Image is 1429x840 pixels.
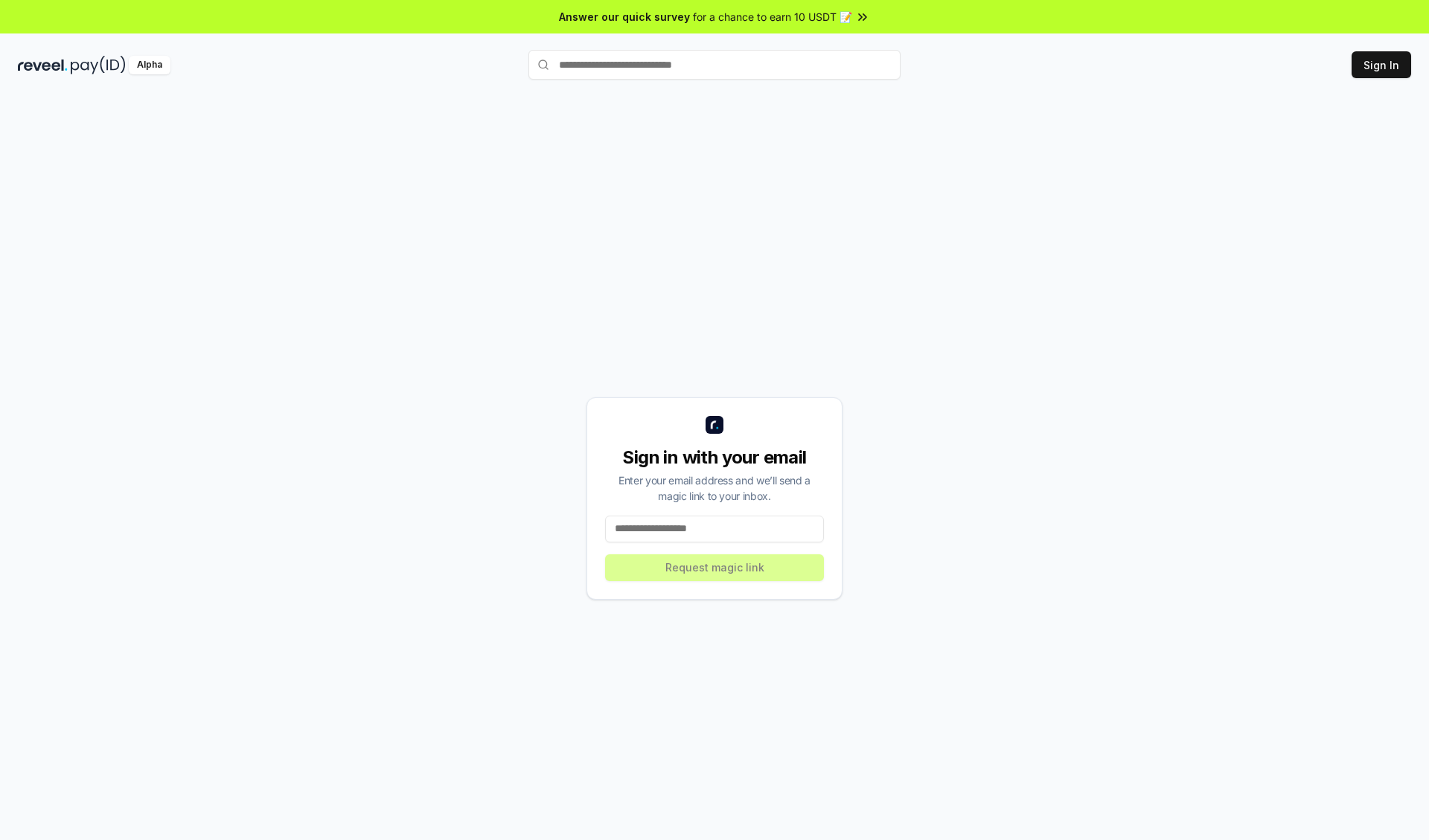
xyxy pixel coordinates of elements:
span: for a chance to earn 10 USDT 📝 [693,9,852,25]
div: Enter your email address and we’ll send a magic link to your inbox. [605,472,824,504]
div: Alpha [129,56,170,74]
img: logo_small [706,416,723,434]
img: pay_id [71,56,126,74]
button: Sign In [1352,51,1411,78]
img: reveel_dark [18,56,68,74]
span: Answer our quick survey [559,9,690,25]
div: Sign in with your email [605,446,824,469]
